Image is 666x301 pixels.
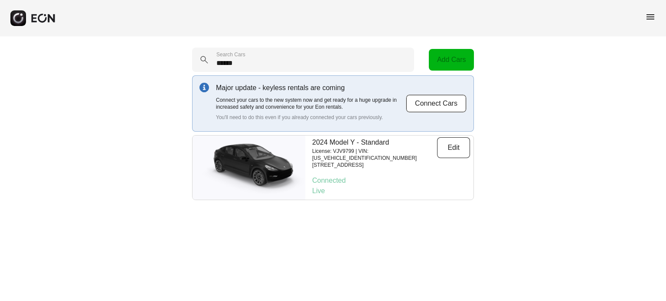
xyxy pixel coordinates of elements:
[645,12,656,22] span: menu
[216,114,406,121] p: You'll need to do this even if you already connected your cars previously.
[312,175,470,186] p: Connected
[312,137,437,148] p: 2024 Model Y - Standard
[216,51,245,58] label: Search Cars
[437,137,470,158] button: Edit
[312,148,437,162] p: License: VJV9799 | VIN: [US_VEHICLE_IDENTIFICATION_NUMBER]
[216,83,406,93] p: Major update - keyless rentals are coming
[199,83,209,92] img: info
[216,97,406,110] p: Connect your cars to the new system now and get ready for a huge upgrade in increased safety and ...
[312,162,437,168] p: [STREET_ADDRESS]
[312,186,470,196] p: Live
[193,139,305,196] img: car
[406,94,467,113] button: Connect Cars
